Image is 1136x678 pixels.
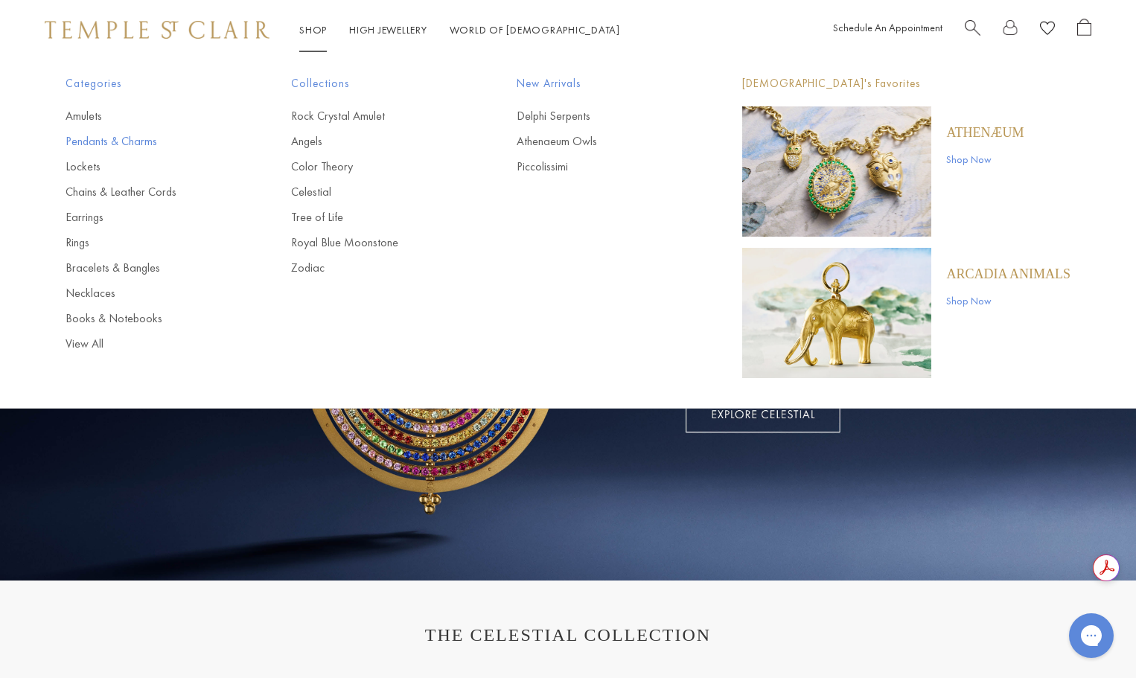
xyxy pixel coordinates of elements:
[299,21,620,39] nav: Main navigation
[291,74,457,93] span: Collections
[291,159,457,175] a: Color Theory
[66,184,232,200] a: Chains & Leather Cords
[291,108,457,124] a: Rock Crystal Amulet
[45,21,269,39] img: Temple St. Clair
[517,74,683,93] span: New Arrivals
[1077,19,1091,42] a: Open Shopping Bag
[66,133,232,150] a: Pendants & Charms
[1062,608,1121,663] iframe: Gorgias live chat messenger
[349,23,427,36] a: High JewelleryHigh Jewellery
[517,133,683,150] a: Athenaeum Owls
[66,74,232,93] span: Categories
[66,285,232,301] a: Necklaces
[291,133,457,150] a: Angels
[833,21,942,34] a: Schedule An Appointment
[965,19,980,42] a: Search
[291,184,457,200] a: Celestial
[291,260,457,276] a: Zodiac
[299,23,327,36] a: ShopShop
[946,151,1024,167] a: Shop Now
[66,310,232,327] a: Books & Notebooks
[1040,19,1055,42] a: View Wishlist
[66,159,232,175] a: Lockets
[291,209,457,226] a: Tree of Life
[517,159,683,175] a: Piccolissimi
[946,124,1024,141] a: Athenæum
[450,23,620,36] a: World of [DEMOGRAPHIC_DATA]World of [DEMOGRAPHIC_DATA]
[946,266,1070,282] a: ARCADIA ANIMALS
[60,625,1076,645] h1: THE CELESTIAL COLLECTION
[517,108,683,124] a: Delphi Serpents
[946,292,1070,309] a: Shop Now
[66,336,232,352] a: View All
[66,108,232,124] a: Amulets
[66,234,232,251] a: Rings
[291,234,457,251] a: Royal Blue Moonstone
[66,260,232,276] a: Bracelets & Bangles
[742,74,1070,93] p: [DEMOGRAPHIC_DATA]'s Favorites
[66,209,232,226] a: Earrings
